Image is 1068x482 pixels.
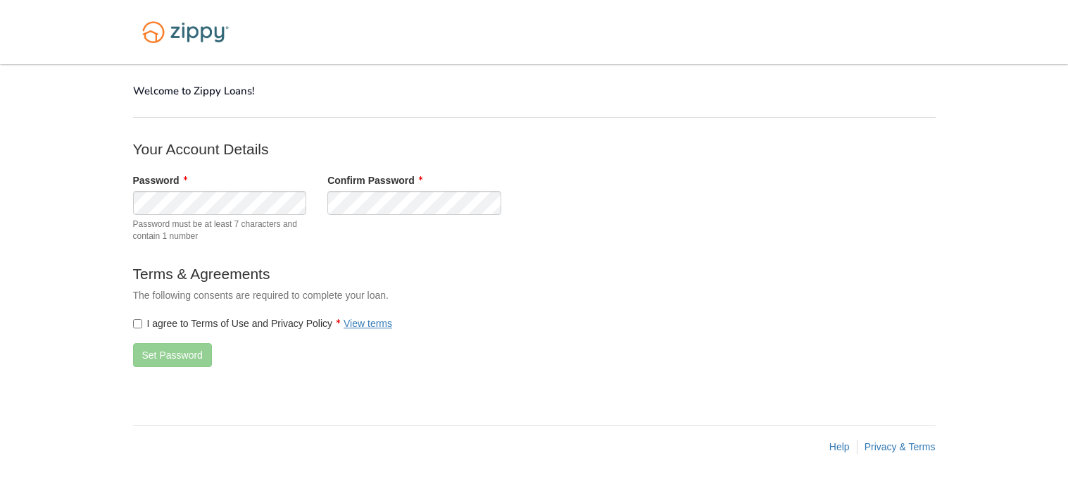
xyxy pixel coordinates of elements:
[133,264,696,284] p: Terms & Agreements
[133,173,187,187] label: Password
[344,318,392,329] a: View terms
[133,139,696,159] p: Your Account Details
[133,85,936,97] h1: Welcome to Zippy Loans!
[133,218,307,242] span: Password must be at least 7 characters and contain 1 number
[327,191,501,215] input: Verify Password
[133,343,212,367] button: Set Password
[327,173,422,187] label: Confirm Password
[829,441,850,452] a: Help
[133,319,142,328] input: I agree to Terms of Use and Privacy PolicyView terms
[865,441,936,452] a: Privacy & Terms
[133,316,393,330] label: I agree to Terms of Use and Privacy Policy
[133,288,696,302] p: The following consents are required to complete your loan.
[133,14,238,50] img: Logo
